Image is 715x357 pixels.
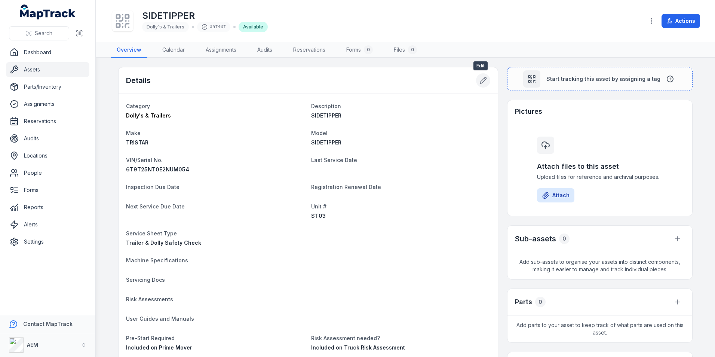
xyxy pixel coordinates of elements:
[311,335,380,341] span: Risk Assessment needed?
[535,297,546,307] div: 0
[311,184,381,190] span: Registration Renewal Date
[546,75,660,83] span: Start tracking this asset by assigning a tag
[662,14,700,28] button: Actions
[507,67,693,91] button: Start tracking this asset by assigning a tag
[515,234,556,244] h2: Sub-assets
[35,30,52,37] span: Search
[340,42,379,58] a: Forms0
[515,106,542,117] h3: Pictures
[197,22,230,32] div: aaf40f
[251,42,278,58] a: Audits
[23,321,73,327] strong: Contact MapTrack
[9,26,69,40] button: Search
[6,183,89,198] a: Forms
[6,79,89,94] a: Parts/Inventory
[156,42,191,58] a: Calendar
[6,234,89,249] a: Settings
[473,61,488,70] span: Edit
[126,184,179,190] span: Inspection Due Date
[311,157,357,163] span: Last Service Date
[537,173,663,181] span: Upload files for reference and archival purposes.
[311,203,326,210] span: Unit #
[6,45,89,60] a: Dashboard
[126,335,175,341] span: Pre-Start Required
[126,139,148,146] span: TRISTAR
[126,166,189,173] span: 6T9T25NT0E2NUM054
[311,130,328,136] span: Model
[126,157,163,163] span: VIN/Serial No.
[311,139,341,146] span: SIDETIPPER
[111,42,147,58] a: Overview
[408,45,417,54] div: 0
[6,165,89,180] a: People
[6,200,89,215] a: Reports
[537,188,574,202] button: Attach
[126,315,194,322] span: User Guides and Manuals
[147,24,184,30] span: Dolly's & Trailers
[239,22,268,32] div: Available
[6,131,89,146] a: Audits
[126,257,188,263] span: Machine Specifications
[311,213,326,219] span: ST03
[6,148,89,163] a: Locations
[6,62,89,77] a: Assets
[388,42,423,58] a: Files0
[559,234,570,244] div: 0
[126,239,201,246] span: Trailer & Dolly Safety Check
[142,10,268,22] h1: SIDETIPPER
[126,296,173,302] span: Risk Assessments
[126,75,151,86] h2: Details
[311,344,405,351] span: Included on Truck Risk Assessment
[200,42,242,58] a: Assignments
[126,230,177,237] span: Service Sheet Type
[537,161,663,172] h3: Attach files to this asset
[6,114,89,129] a: Reservations
[126,112,171,119] span: Dolly's & Trailers
[287,42,331,58] a: Reservations
[311,103,341,109] span: Description
[126,130,141,136] span: Make
[507,252,692,279] span: Add sub-assets to organise your assets into distinct components, making it easier to manage and t...
[27,342,38,348] strong: AEM
[364,45,373,54] div: 0
[6,97,89,112] a: Assignments
[20,4,76,19] a: MapTrack
[6,217,89,232] a: Alerts
[126,277,165,283] span: Servicing Docs
[126,344,192,351] span: Included on Prime Mover
[126,203,185,210] span: Next Service Due Date
[515,297,532,307] h3: Parts
[311,112,341,119] span: SIDETIPPER
[507,315,692,342] span: Add parts to your asset to keep track of what parts are used on this asset.
[126,103,150,109] span: Category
